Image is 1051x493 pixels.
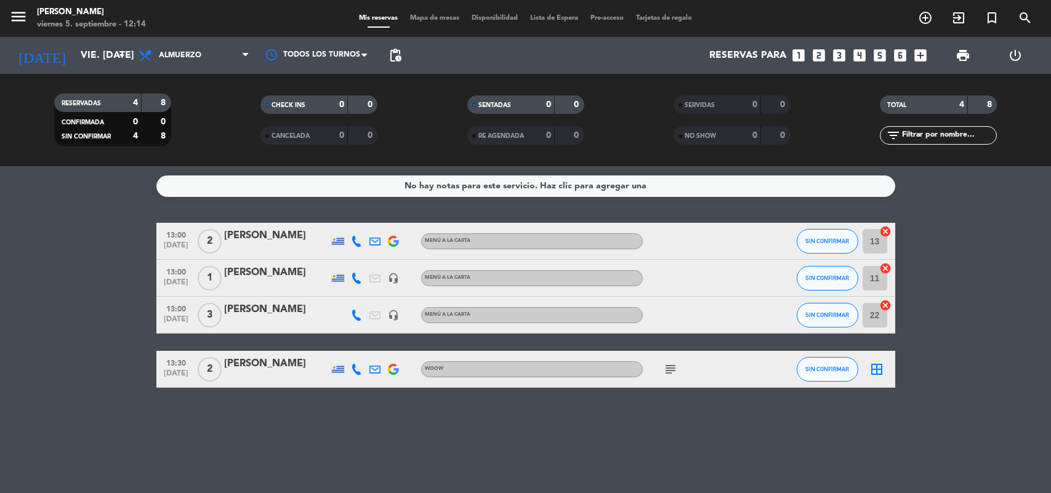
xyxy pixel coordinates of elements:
[161,301,191,315] span: 13:00
[115,48,129,63] i: arrow_drop_down
[805,275,849,281] span: SIN CONFIRMAR
[780,131,787,140] strong: 0
[797,229,858,254] button: SIN CONFIRMAR
[985,10,999,25] i: turned_in_not
[797,303,858,327] button: SIN CONFIRMAR
[198,357,222,382] span: 2
[797,357,858,382] button: SIN CONFIRMAR
[752,131,757,140] strong: 0
[663,362,678,377] i: subject
[161,315,191,329] span: [DATE]
[368,131,375,140] strong: 0
[224,302,329,318] div: [PERSON_NAME]
[9,42,74,69] i: [DATE]
[478,133,524,139] span: RE AGENDADA
[425,275,470,280] span: MENÚ A LA CARTA
[388,364,399,375] img: google-logo.png
[224,228,329,244] div: [PERSON_NAME]
[159,51,201,60] span: Almuerzo
[959,100,964,109] strong: 4
[404,15,465,22] span: Mapa de mesas
[465,15,524,22] span: Disponibilidad
[133,132,138,140] strong: 4
[353,15,404,22] span: Mis reservas
[62,134,111,140] span: SIN CONFIRMAR
[886,128,901,143] i: filter_list
[879,225,892,238] i: cancel
[339,131,344,140] strong: 0
[630,15,698,22] span: Tarjetas de regalo
[224,265,329,281] div: [PERSON_NAME]
[62,119,104,126] span: CONFIRMADA
[405,179,646,193] div: No hay notas para este servicio. Haz clic para agregar una
[869,362,884,377] i: border_all
[574,131,581,140] strong: 0
[133,118,138,126] strong: 0
[989,37,1042,74] div: LOG OUT
[685,133,716,139] span: NO SHOW
[161,118,168,126] strong: 0
[9,7,28,30] button: menu
[62,100,101,106] span: RESERVADAS
[161,132,168,140] strong: 8
[892,47,908,63] i: looks_6
[161,278,191,292] span: [DATE]
[198,266,222,291] span: 1
[161,264,191,278] span: 13:00
[879,299,892,311] i: cancel
[478,102,511,108] span: SENTADAS
[805,366,849,372] span: SIN CONFIRMAR
[811,47,827,63] i: looks_two
[791,47,807,63] i: looks_one
[912,47,928,63] i: add_box
[388,273,399,284] i: headset_mic
[388,236,399,247] img: google-logo.png
[425,312,470,317] span: MENÚ A LA CARTA
[133,98,138,107] strong: 4
[1018,10,1033,25] i: search
[161,241,191,255] span: [DATE]
[524,15,584,22] span: Lista de Espera
[161,98,168,107] strong: 8
[37,18,146,31] div: viernes 5. septiembre - 12:14
[797,266,858,291] button: SIN CONFIRMAR
[272,133,310,139] span: CANCELADA
[224,356,329,372] div: [PERSON_NAME]
[9,7,28,26] i: menu
[574,100,581,109] strong: 0
[198,303,222,327] span: 3
[987,100,994,109] strong: 8
[956,48,970,63] span: print
[161,369,191,383] span: [DATE]
[951,10,966,25] i: exit_to_app
[852,47,868,63] i: looks_4
[161,227,191,241] span: 13:00
[161,355,191,369] span: 13:30
[1008,48,1023,63] i: power_settings_new
[388,48,403,63] span: pending_actions
[780,100,787,109] strong: 0
[198,229,222,254] span: 2
[879,262,892,275] i: cancel
[805,238,849,244] span: SIN CONFIRMAR
[546,100,551,109] strong: 0
[368,100,375,109] strong: 0
[388,310,399,321] i: headset_mic
[709,50,786,62] span: Reservas para
[901,129,996,142] input: Filtrar por nombre...
[831,47,847,63] i: looks_3
[425,238,470,243] span: MENÚ A LA CARTA
[752,100,757,109] strong: 0
[339,100,344,109] strong: 0
[887,102,906,108] span: TOTAL
[425,366,443,371] span: WOOW
[272,102,305,108] span: CHECK INS
[918,10,933,25] i: add_circle_outline
[584,15,630,22] span: Pre-acceso
[685,102,715,108] span: SERVIDAS
[546,131,551,140] strong: 0
[805,311,849,318] span: SIN CONFIRMAR
[37,6,146,18] div: [PERSON_NAME]
[872,47,888,63] i: looks_5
